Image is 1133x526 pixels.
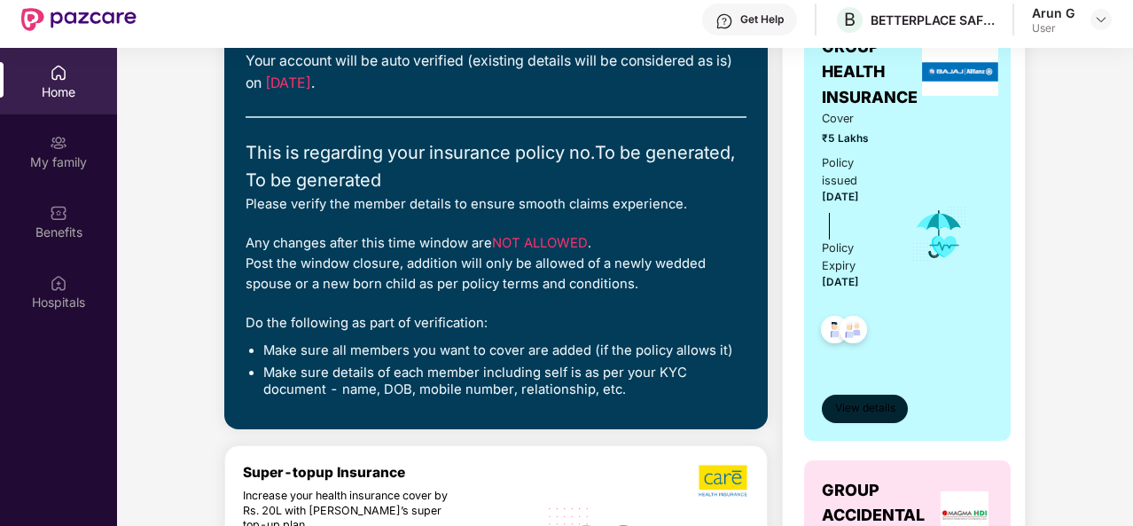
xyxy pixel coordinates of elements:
[822,110,887,128] span: Cover
[246,233,746,295] div: Any changes after this time window are . Post the window closure, addition will only be allowed o...
[822,276,859,288] span: [DATE]
[844,9,856,30] span: B
[246,139,746,194] div: This is regarding your insurance policy no. To be generated, To be generated
[740,12,784,27] div: Get Help
[492,235,588,251] span: NOT ALLOWED
[263,365,746,399] li: Make sure details of each member including self is as per your KYC document - name, DOB, mobile n...
[822,239,887,275] div: Policy Expiry
[715,12,733,30] img: svg+xml;base64,PHN2ZyBpZD0iSGVscC0zMngzMiIgeG1sbnM9Imh0dHA6Ly93d3cudzMub3JnLzIwMDAvc3ZnIiB3aWR0aD...
[822,191,859,203] span: [DATE]
[246,313,746,334] div: Do the following as part of verification:
[1094,12,1108,27] img: svg+xml;base64,PHN2ZyBpZD0iRHJvcGRvd24tMzJ4MzIiIHhtbG5zPSJodHRwOi8vd3d3LnczLm9yZy8yMDAwL3N2ZyIgd2...
[822,130,887,147] span: ₹5 Lakhs
[1032,21,1074,35] div: User
[910,205,968,263] img: icon
[21,8,137,31] img: New Pazcare Logo
[822,154,887,190] div: Policy issued
[699,464,749,498] img: b5dec4f62d2307b9de63beb79f102df3.png
[813,310,856,354] img: svg+xml;base64,PHN2ZyB4bWxucz0iaHR0cDovL3d3dy53My5vcmcvMjAwMC9zdmciIHdpZHRoPSI0OC45NDMiIGhlaWdodD...
[832,310,875,354] img: svg+xml;base64,PHN2ZyB4bWxucz0iaHR0cDovL3d3dy53My5vcmcvMjAwMC9zdmciIHdpZHRoPSI0OC45NDMiIGhlaWdodD...
[871,12,995,28] div: BETTERPLACE SAFETY SOLUTIONS PRIVATE LIMITED
[50,274,67,292] img: svg+xml;base64,PHN2ZyBpZD0iSG9zcGl0YWxzIiB4bWxucz0iaHR0cDovL3d3dy53My5vcmcvMjAwMC9zdmciIHdpZHRoPS...
[922,48,998,96] img: insurerLogo
[822,395,908,423] button: View details
[265,75,311,91] span: [DATE]
[243,464,538,481] div: Super-topup Insurance
[822,35,918,110] span: GROUP HEALTH INSURANCE
[50,64,67,82] img: svg+xml;base64,PHN2ZyBpZD0iSG9tZSIgeG1sbnM9Imh0dHA6Ly93d3cudzMub3JnLzIwMDAvc3ZnIiB3aWR0aD0iMjAiIG...
[263,342,746,360] li: Make sure all members you want to cover are added (if the policy allows it)
[50,134,67,152] img: svg+xml;base64,PHN2ZyB3aWR0aD0iMjAiIGhlaWdodD0iMjAiIHZpZXdCb3g9IjAgMCAyMCAyMCIgZmlsbD0ibm9uZSIgeG...
[50,204,67,222] img: svg+xml;base64,PHN2ZyBpZD0iQmVuZWZpdHMiIHhtbG5zPSJodHRwOi8vd3d3LnczLm9yZy8yMDAwL3N2ZyIgd2lkdGg9Ij...
[246,51,746,95] div: Your account will be auto verified (existing details will be considered as is) on .
[835,400,895,417] span: View details
[246,194,746,215] div: Please verify the member details to ensure smooth claims experience.
[1032,4,1074,21] div: Arun G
